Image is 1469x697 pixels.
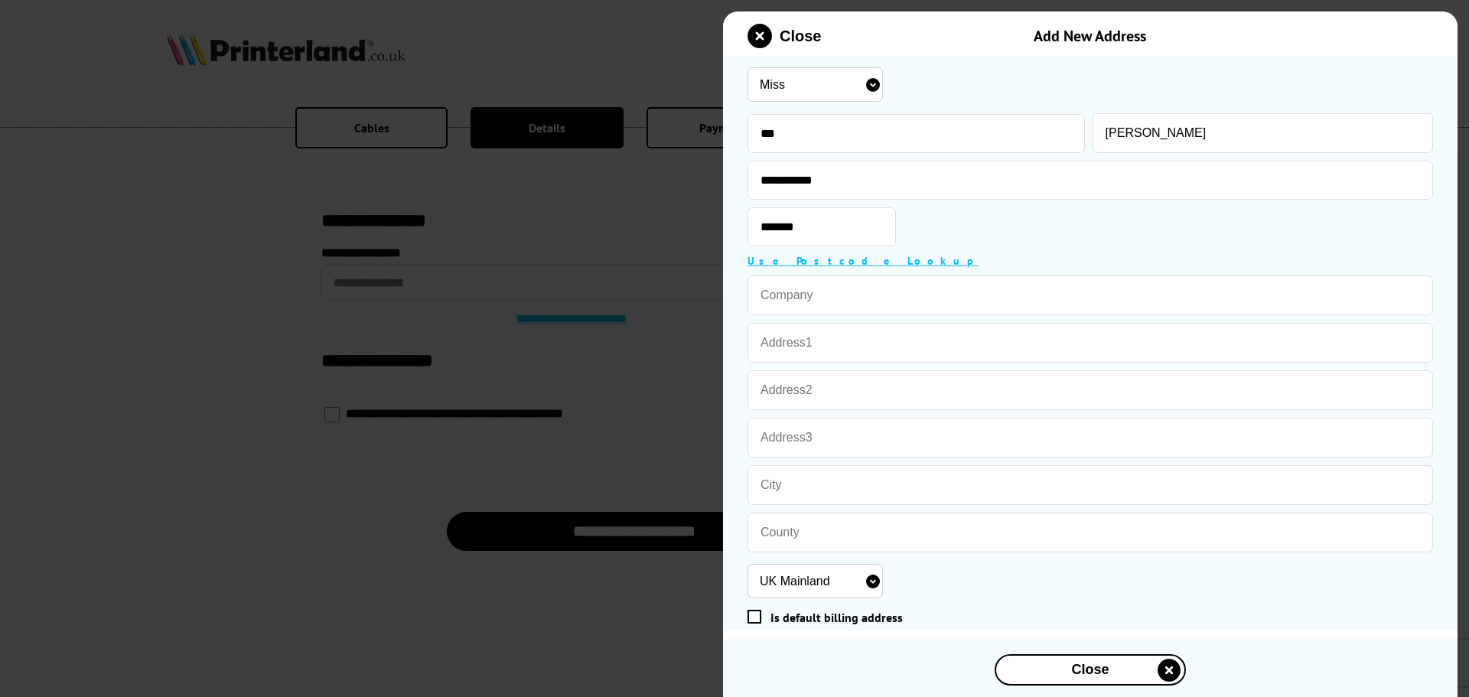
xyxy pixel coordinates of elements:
span: Is default billing address [770,610,903,625]
input: Company [748,275,1433,315]
input: City [748,465,1433,505]
div: Add New Address [884,26,1296,46]
span: Close [1034,662,1146,678]
input: Address1 [748,323,1433,363]
button: close modal [995,654,1186,686]
input: Last Name [1093,113,1433,153]
input: County [748,513,1433,552]
a: Use Postcode Lookup [748,254,978,268]
button: close modal [748,24,821,48]
input: Address2 [748,370,1433,410]
span: Close [780,28,821,45]
input: Address3 [748,418,1433,458]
